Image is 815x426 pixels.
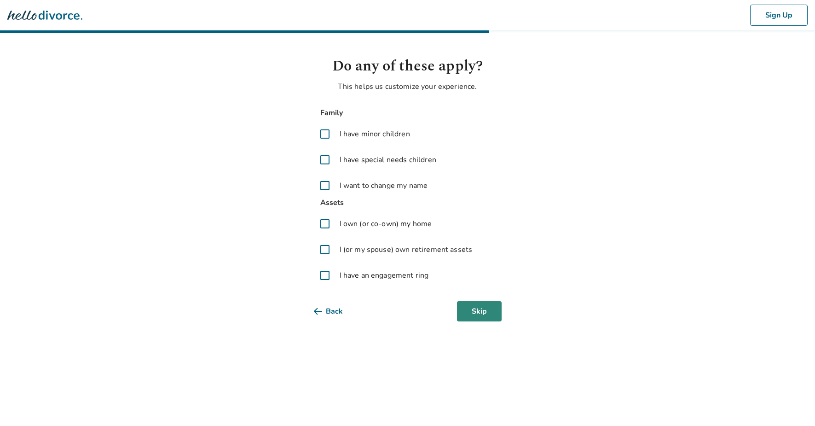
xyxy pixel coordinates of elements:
[314,107,502,119] span: Family
[340,270,429,281] span: I have an engagement ring
[769,382,815,426] iframe: Chat Widget
[314,55,502,77] h1: Do any of these apply?
[340,128,410,140] span: I have minor children
[314,81,502,92] p: This helps us customize your experience.
[340,154,436,165] span: I have special needs children
[340,218,432,229] span: I own (or co-own) my home
[314,197,502,209] span: Assets
[457,301,502,321] button: Skip
[340,244,473,255] span: I (or my spouse) own retirement assets
[750,5,808,26] button: Sign Up
[340,180,428,191] span: I want to change my name
[314,301,358,321] button: Back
